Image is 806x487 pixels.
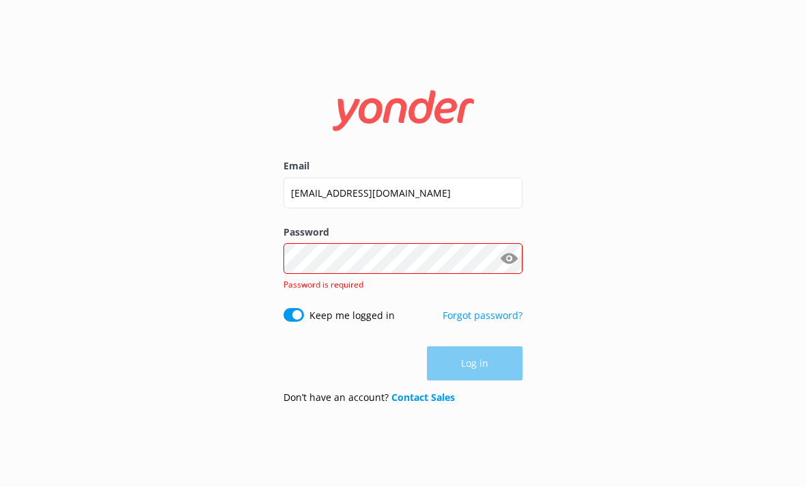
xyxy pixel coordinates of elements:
button: Show password [495,245,523,273]
label: Keep me logged in [309,308,395,323]
label: Email [283,158,523,173]
label: Password [283,225,523,240]
p: Don’t have an account? [283,390,455,405]
a: Forgot password? [443,309,523,322]
span: Password is required [283,279,363,290]
a: Contact Sales [391,391,455,404]
input: user@emailaddress.com [283,178,523,208]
